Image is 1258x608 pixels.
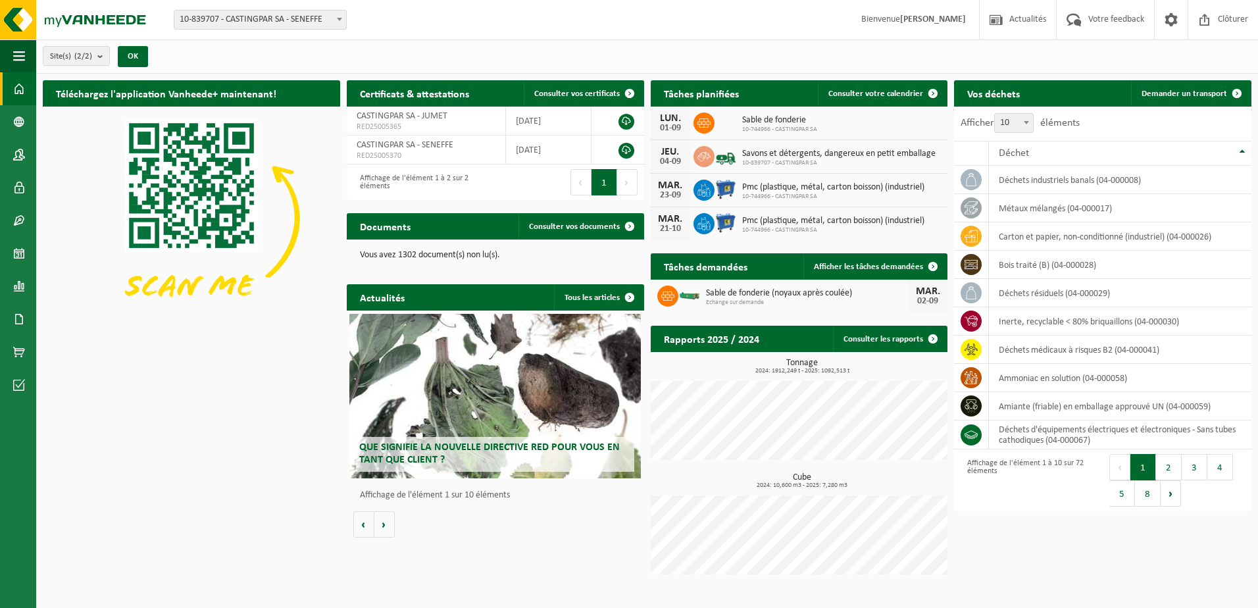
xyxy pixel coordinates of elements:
h3: Cube [657,473,948,489]
td: inerte, recyclable < 80% briquaillons (04-000030) [989,307,1251,336]
h2: Tâches demandées [651,253,761,279]
span: 2024: 1912,249 t - 2025: 1092,513 t [657,368,948,374]
td: déchets industriels banals (04-000008) [989,166,1251,194]
td: Ammoniac en solution (04-000058) [989,364,1251,392]
button: 5 [1109,480,1135,507]
td: [DATE] [506,136,591,165]
strong: [PERSON_NAME] [900,14,966,24]
span: Pmc (plastique, métal, carton boisson) (industriel) [742,182,924,193]
span: Consulter vos documents [529,222,620,231]
span: RED25005370 [357,151,496,161]
span: Déchet [999,148,1029,159]
p: Affichage de l'élément 1 sur 10 éléments [360,491,638,500]
div: MAR. [915,286,941,297]
span: Afficher les tâches demandées [814,263,923,271]
button: 2 [1156,454,1182,480]
span: Pmc (plastique, métal, carton boisson) (industriel) [742,216,924,226]
img: WB-0660-HPE-BE-01 [715,178,737,200]
span: Consulter vos certificats [534,89,620,98]
td: bois traité (B) (04-000028) [989,251,1251,279]
td: déchets médicaux à risques B2 (04-000041) [989,336,1251,364]
count: (2/2) [74,52,92,61]
span: Sable de fonderie [742,115,817,126]
img: Download de VHEPlus App [43,107,340,330]
h2: Certificats & attestations [347,80,482,106]
span: Consulter votre calendrier [828,89,923,98]
span: Echange sur demande [706,299,909,307]
h2: Vos déchets [954,80,1033,106]
button: Previous [570,169,591,195]
div: MAR. [657,214,684,224]
button: Previous [1109,454,1130,480]
span: Savons et détergents, dangereux en petit emballage [742,149,936,159]
button: 8 [1135,480,1161,507]
img: BL-LQ-LV [715,144,737,166]
p: Vous avez 1302 document(s) non lu(s). [360,251,631,260]
span: Demander un transport [1142,89,1227,98]
label: Afficher éléments [961,118,1080,128]
button: 3 [1182,454,1207,480]
div: JEU. [657,147,684,157]
button: Site(s)(2/2) [43,46,110,66]
div: 23-09 [657,191,684,200]
a: Afficher les tâches demandées [803,253,946,280]
span: 2024: 10,600 m3 - 2025: 7,280 m3 [657,482,948,489]
h2: Téléchargez l'application Vanheede+ maintenant! [43,80,289,106]
span: 10-839707 - CASTINGPAR SA - SENEFFE [174,10,347,30]
span: 10-839707 - CASTINGPAR SA [742,159,936,167]
h3: Tonnage [657,359,948,374]
a: Que signifie la nouvelle directive RED pour vous en tant que client ? [349,314,641,478]
button: Vorige [353,511,374,538]
a: Consulter votre calendrier [818,80,946,107]
span: Site(s) [50,47,92,66]
span: 10-744966 - CASTINGPAR SA [742,226,924,234]
div: 01-09 [657,124,684,133]
span: 10-839707 - CASTINGPAR SA - SENEFFE [174,11,346,29]
button: 1 [591,169,617,195]
a: Consulter les rapports [833,326,946,352]
div: 02-09 [915,297,941,306]
a: Consulter vos certificats [524,80,643,107]
span: Que signifie la nouvelle directive RED pour vous en tant que client ? [359,442,620,465]
span: 10-744966 - CASTINGPAR SA [742,193,924,201]
img: HK-XC-10-GN-00 [678,289,701,301]
span: CASTINGPAR SA - SENEFFE [357,140,453,150]
img: WB-0660-HPE-BE-01 [715,211,737,234]
span: 10 [994,113,1034,133]
div: Affichage de l'élément 1 à 2 sur 2 éléments [353,168,489,197]
td: [DATE] [506,107,591,136]
a: Tous les articles [554,284,643,311]
a: Consulter vos documents [518,213,643,240]
span: Sable de fonderie (noyaux après coulée) [706,288,909,299]
div: 21-10 [657,224,684,234]
div: LUN. [657,113,684,124]
a: Demander un transport [1131,80,1250,107]
button: 4 [1207,454,1233,480]
h2: Actualités [347,284,418,310]
td: amiante (friable) en emballage approuvé UN (04-000059) [989,392,1251,420]
td: carton et papier, non-conditionné (industriel) (04-000026) [989,222,1251,251]
div: MAR. [657,180,684,191]
button: 1 [1130,454,1156,480]
td: déchets d'équipements électriques et électroniques - Sans tubes cathodiques (04-000067) [989,420,1251,449]
span: RED25005365 [357,122,496,132]
button: OK [118,46,148,67]
h2: Rapports 2025 / 2024 [651,326,772,351]
td: déchets résiduels (04-000029) [989,279,1251,307]
span: 10 [995,114,1033,132]
button: Volgende [374,511,395,538]
button: Next [1161,480,1181,507]
div: 04-09 [657,157,684,166]
h2: Tâches planifiées [651,80,752,106]
div: Affichage de l'élément 1 à 10 sur 72 éléments [961,453,1096,508]
td: métaux mélangés (04-000017) [989,194,1251,222]
span: CASTINGPAR SA - JUMET [357,111,447,121]
span: 10-744966 - CASTINGPAR SA [742,126,817,134]
button: Next [617,169,638,195]
h2: Documents [347,213,424,239]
